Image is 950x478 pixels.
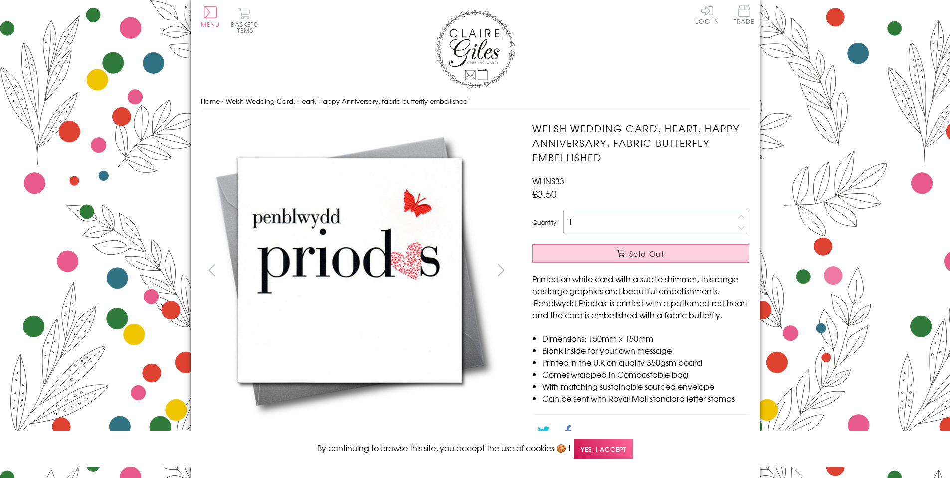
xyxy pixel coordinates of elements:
h1: Welsh Wedding Card, Heart, Happy Anniversary, fabric butterfly embellished [532,121,749,164]
nav: breadcrumbs [201,91,750,112]
li: Can be sent with Royal Mail standard letter stamps [542,392,749,404]
p: Printed on white card with a subtle shimmer, this range has large graphics and beautiful embellis... [532,273,749,321]
span: Menu [201,20,220,29]
a: Log In [695,5,719,24]
span: WHNS33 [532,175,564,187]
li: Comes wrapped in Compostable bag [542,368,749,380]
button: prev [201,259,223,281]
li: Printed in the U.K on quality 350gsm board [542,356,749,368]
a: Trade [734,5,755,26]
li: Blank inside for your own message [542,344,749,356]
span: £3.50 [532,187,557,201]
span: Welsh Wedding Card, Heart, Happy Anniversary, fabric butterfly embellished [226,96,468,106]
li: With matching sustainable sourced envelope [542,380,749,392]
button: next [490,259,512,281]
li: Dimensions: 150mm x 150mm [542,332,749,344]
span: 0 items [235,20,258,35]
button: Basket0 items [231,8,258,33]
button: Sold Out [532,244,749,263]
span: Yes, I accept [574,439,633,459]
img: Welsh Wedding Card, Heart, Happy Anniversary, fabric butterfly embellished [201,121,500,421]
span: Trade [734,5,755,24]
span: Sold Out [629,249,664,259]
label: Quantity [532,218,556,227]
img: Claire Giles Greetings Cards [435,10,515,89]
a: Home [201,96,220,106]
button: Menu [201,6,220,27]
span: › [222,96,224,106]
